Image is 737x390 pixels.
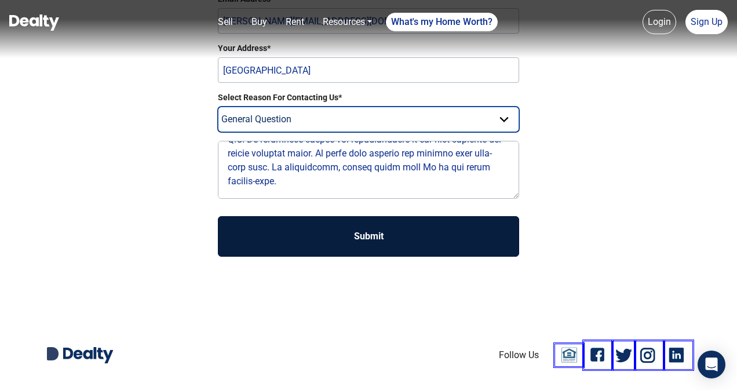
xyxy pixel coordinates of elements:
a: Twitter [615,344,632,367]
a: Instagram [638,344,661,367]
a: Buy [247,10,272,34]
a: Linkedin [667,344,690,367]
textarea: Lorem, Ip dolo si Ametco , adi el sed doeiusmo tempo inci utl etd magnaal enima minim veniamq no ... [218,141,519,199]
label: Select Reason For Contacting Us* [218,92,519,104]
button: Submit [218,216,519,257]
a: Login [643,10,676,34]
a: Sell [213,10,238,34]
div: Open Intercom Messenger [698,351,725,378]
a: Rent [281,10,309,34]
li: Follow Us [499,348,539,362]
a: Sign Up [685,10,728,34]
a: What's my Home Worth? [386,13,498,31]
a: Resources [318,10,377,34]
img: Dealty - Buy, Sell & Rent Homes [9,14,59,31]
a: Email [557,347,581,364]
a: Facebook [586,344,610,367]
